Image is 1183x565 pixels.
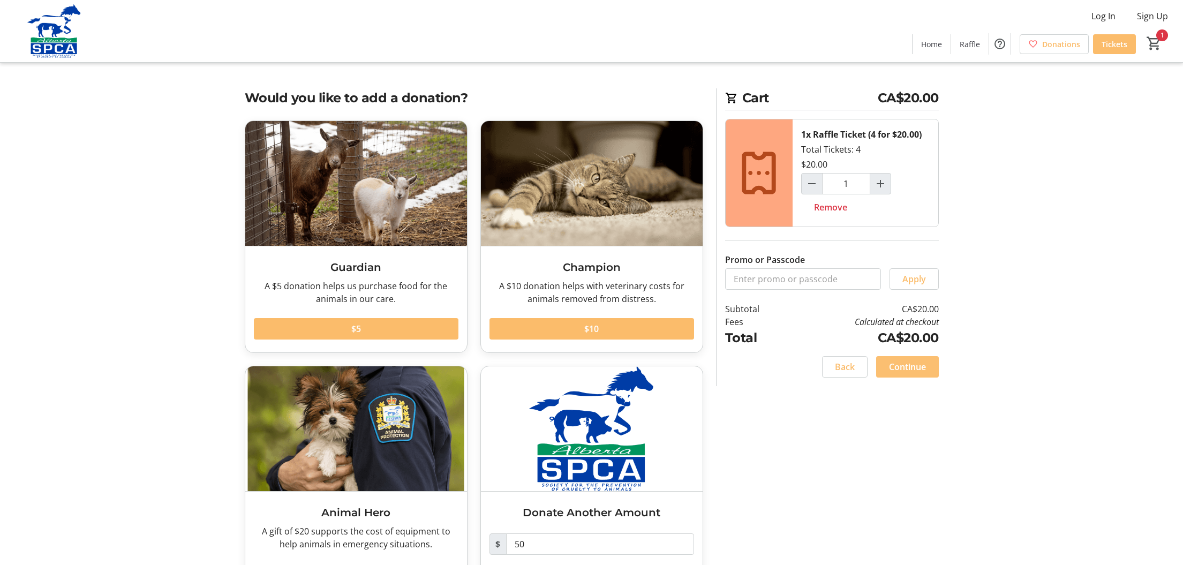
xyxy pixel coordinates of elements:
a: Tickets [1093,34,1136,54]
img: Champion [481,121,703,246]
td: Calculated at checkout [787,315,938,328]
h3: Donate Another Amount [489,504,694,521]
button: Apply [890,268,939,290]
span: Sign Up [1137,10,1168,22]
h2: Cart [725,88,939,110]
img: Guardian [245,121,467,246]
span: Apply [902,273,926,285]
img: Alberta SPCA's Logo [6,4,102,58]
span: Continue [889,360,926,373]
button: $5 [254,318,458,340]
button: Decrement by one [802,174,822,194]
h2: Would you like to add a donation? [245,88,703,108]
div: A gift of $20 supports the cost of equipment to help animals in emergency situations. [254,525,458,551]
span: $ [489,533,507,555]
input: Donation Amount [506,533,694,555]
span: Remove [814,201,847,214]
a: Donations [1020,34,1089,54]
div: A $5 donation helps us purchase food for the animals in our care. [254,280,458,305]
span: Donations [1042,39,1080,50]
button: Sign Up [1128,7,1177,25]
a: Raffle [951,34,989,54]
span: Tickets [1102,39,1127,50]
button: Help [989,33,1011,55]
span: Raffle [960,39,980,50]
h3: Champion [489,259,694,275]
h3: Guardian [254,259,458,275]
button: Back [822,356,868,378]
td: CA$20.00 [787,328,938,348]
button: Continue [876,356,939,378]
span: Log In [1091,10,1116,22]
span: CA$20.00 [878,88,939,108]
div: 1x Raffle Ticket (4 for $20.00) [801,128,922,141]
button: Log In [1083,7,1124,25]
span: $10 [584,322,599,335]
div: Total Tickets: 4 [793,119,938,227]
button: Increment by one [870,174,891,194]
button: $10 [489,318,694,340]
h3: Animal Hero [254,504,458,521]
button: Remove [801,197,860,218]
span: Back [835,360,855,373]
input: Enter promo or passcode [725,268,881,290]
img: Animal Hero [245,366,467,491]
img: Donate Another Amount [481,366,703,491]
input: Raffle Ticket (4 for $20.00) Quantity [822,173,870,194]
div: $20.00 [801,158,827,171]
td: Total [725,328,787,348]
td: CA$20.00 [787,303,938,315]
td: Subtotal [725,303,787,315]
span: Home [921,39,942,50]
div: A $10 donation helps with veterinary costs for animals removed from distress. [489,280,694,305]
label: Promo or Passcode [725,253,805,266]
td: Fees [725,315,787,328]
a: Home [913,34,951,54]
button: Cart [1144,34,1164,53]
span: $5 [351,322,361,335]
